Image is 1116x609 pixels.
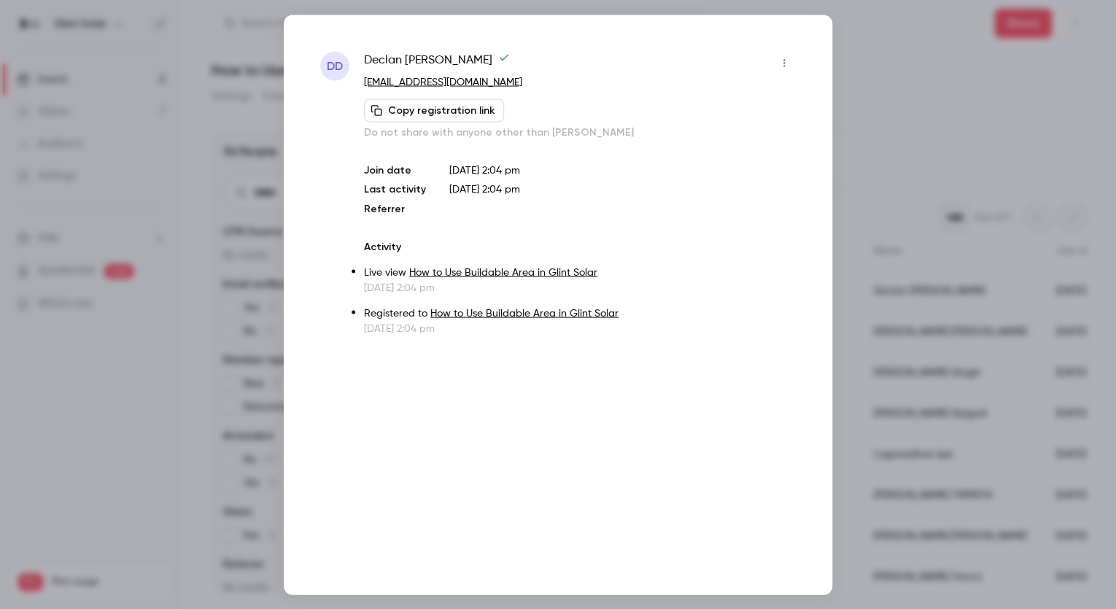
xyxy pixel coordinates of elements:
span: [DATE] 2:04 pm [449,184,520,194]
p: Referrer [364,201,426,216]
p: Registered to [364,306,796,321]
a: How to Use Buildable Area in Glint Solar [430,308,619,318]
p: Activity [364,239,796,254]
p: [DATE] 2:04 pm [449,163,796,177]
p: Do not share with anyone other than [PERSON_NAME] [364,125,796,139]
p: Join date [364,163,426,177]
p: [DATE] 2:04 pm [364,280,796,295]
span: Declan [PERSON_NAME] [364,51,510,74]
p: Last activity [364,182,426,197]
button: Copy registration link [364,98,504,122]
p: [DATE] 2:04 pm [364,321,796,335]
a: How to Use Buildable Area in Glint Solar [409,267,597,277]
p: Live view [364,265,796,280]
span: DD [327,57,343,74]
a: [EMAIL_ADDRESS][DOMAIN_NAME] [364,77,522,87]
